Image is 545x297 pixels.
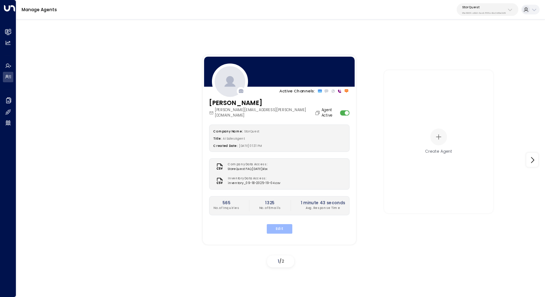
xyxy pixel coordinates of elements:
p: Active Channels: [279,88,315,94]
span: [DATE] 01:31 PM [239,144,262,148]
p: StorQuest [462,5,506,9]
span: AI Sales Agent [223,136,245,140]
span: 2 [282,258,284,264]
p: 95e12634-a2b0-4ea9-845a-0bcfa50e2d19 [462,12,506,14]
h2: 1 minute 43 seconds [300,200,345,206]
span: 1 [278,258,279,264]
h2: 565 [213,200,239,206]
label: Company Data Access: [228,162,267,167]
div: / [267,255,294,267]
div: Create Agent [425,149,452,154]
label: Agent Active [321,108,338,118]
span: StoreQuest FAQ [DATE]xlsx [228,167,270,171]
h2: 1325 [259,200,280,206]
button: Copy [315,110,322,115]
label: Inventory Data Access: [228,176,278,181]
p: Avg. Response Time [300,206,345,211]
a: Manage Agents [22,6,57,13]
p: No. of Inquiries [213,206,239,211]
span: inventory_09-18-2025-19-04.csv [228,181,280,186]
h3: [PERSON_NAME] [209,98,322,108]
label: Title: [213,136,221,140]
button: StorQuest95e12634-a2b0-4ea9-845a-0bcfa50e2d19 [457,3,518,16]
label: Created Date: [213,144,237,148]
div: [PERSON_NAME][EMAIL_ADDRESS][PERSON_NAME][DOMAIN_NAME] [209,108,322,118]
span: StorQuest [244,129,259,133]
p: No. of Emails [259,206,280,211]
button: Edit [266,224,292,233]
label: Company Name: [213,129,243,133]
